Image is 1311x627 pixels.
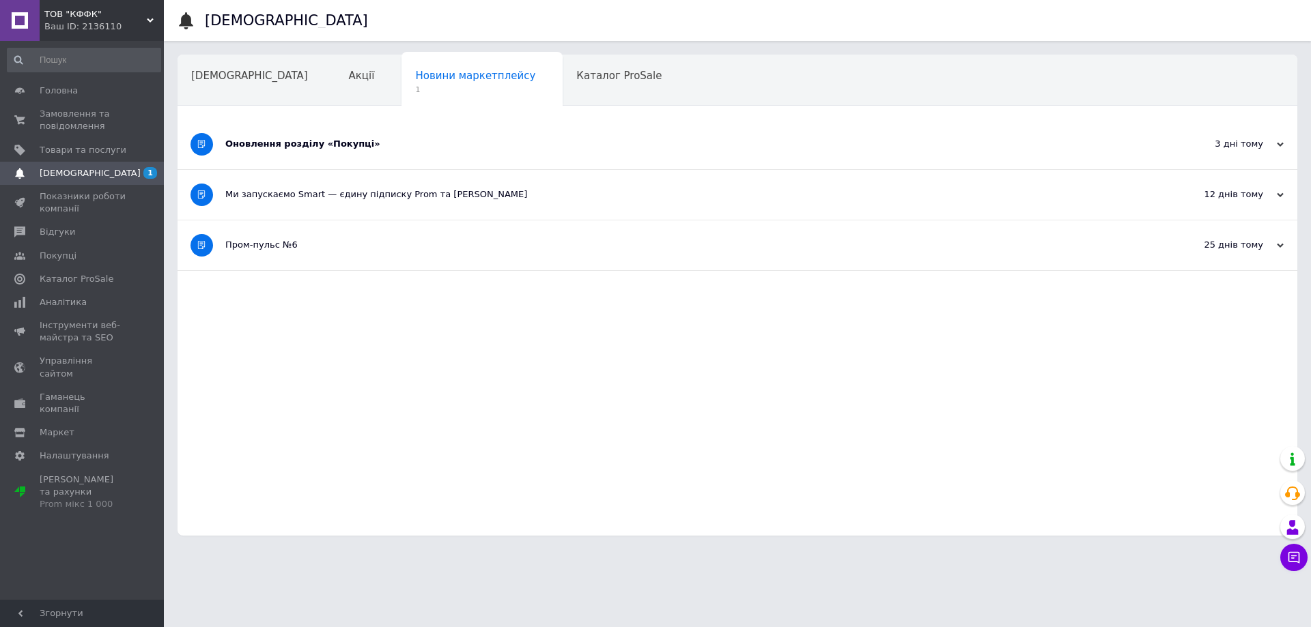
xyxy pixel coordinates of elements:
[40,108,126,132] span: Замовлення та повідомлення
[7,48,161,72] input: Пошук
[1280,544,1308,571] button: Чат з покупцем
[1147,239,1284,251] div: 25 днів тому
[40,226,75,238] span: Відгуки
[40,498,126,510] div: Prom мікс 1 000
[40,473,126,511] span: [PERSON_NAME] та рахунки
[576,70,662,82] span: Каталог ProSale
[40,426,74,439] span: Маркет
[205,12,368,29] h1: [DEMOGRAPHIC_DATA]
[1147,138,1284,150] div: 3 дні тому
[225,138,1147,150] div: Оновлення розділу «Покупці»
[1147,188,1284,201] div: 12 днів тому
[40,250,76,262] span: Покупці
[40,450,109,462] span: Налаштування
[191,70,308,82] span: [DEMOGRAPHIC_DATA]
[40,296,87,308] span: Аналітика
[40,85,78,97] span: Головна
[44,8,147,20] span: ТОВ "КФФК"
[44,20,164,33] div: Ваш ID: 2136110
[40,167,141,179] span: [DEMOGRAPHIC_DATA]
[225,188,1147,201] div: Ми запускаємо Smart — єдину підписку Prom та [PERSON_NAME]
[40,391,126,415] span: Гаманець компанії
[349,70,375,82] span: Акції
[415,85,535,95] span: 1
[415,70,535,82] span: Новини маркетплейсу
[40,273,113,285] span: Каталог ProSale
[40,319,126,344] span: Інструменти веб-майстра та SEO
[225,239,1147,251] div: Пром-пульс №6
[40,190,126,215] span: Показники роботи компанії
[143,167,157,179] span: 1
[40,355,126,379] span: Управління сайтом
[40,144,126,156] span: Товари та послуги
